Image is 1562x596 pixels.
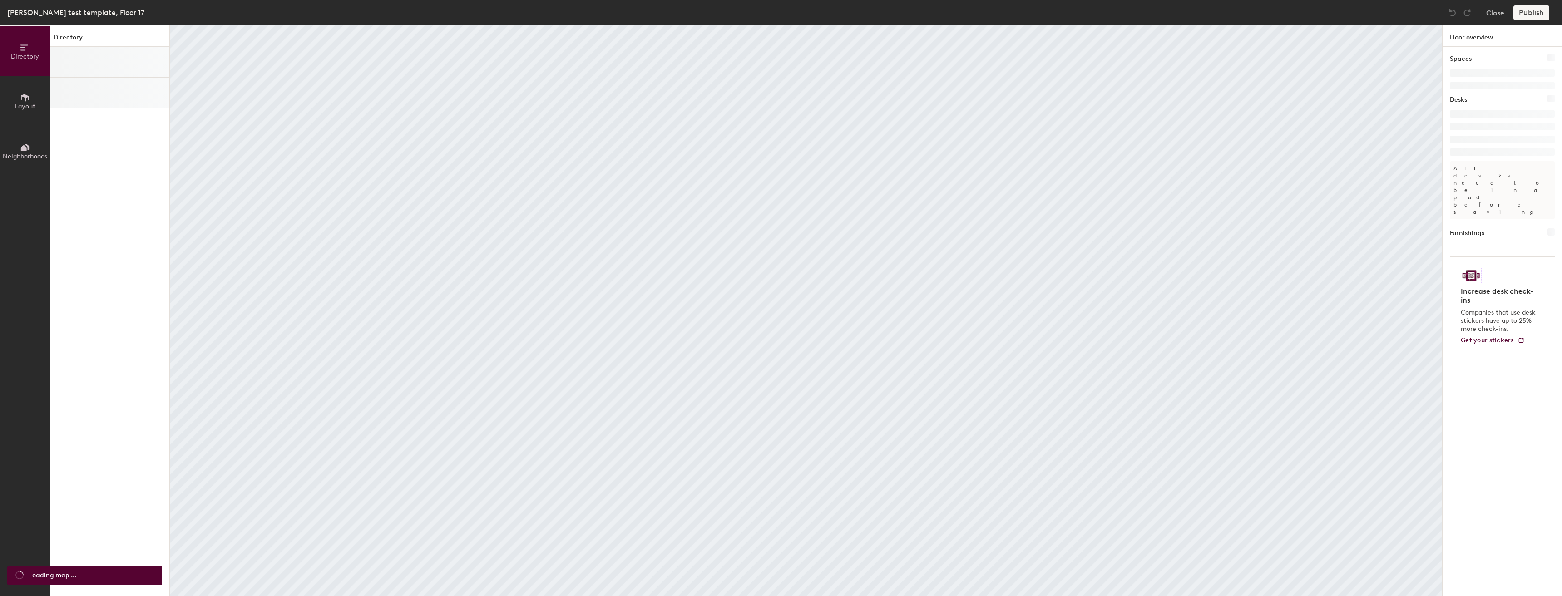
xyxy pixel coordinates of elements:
[1461,309,1538,333] p: Companies that use desk stickers have up to 25% more check-ins.
[7,7,144,18] div: [PERSON_NAME] test template, Floor 17
[1450,161,1555,219] p: All desks need to be in a pod before saving
[1486,5,1504,20] button: Close
[3,153,47,160] span: Neighborhoods
[11,53,39,60] span: Directory
[15,103,35,110] span: Layout
[1448,8,1457,17] img: Undo
[1461,268,1482,283] img: Sticker logo
[1450,54,1472,64] h1: Spaces
[1443,25,1562,47] h1: Floor overview
[1461,287,1538,305] h4: Increase desk check-ins
[1463,8,1472,17] img: Redo
[1450,228,1484,238] h1: Furnishings
[170,25,1442,596] canvas: Map
[1461,337,1525,345] a: Get your stickers
[1450,95,1467,105] h1: Desks
[1461,336,1514,344] span: Get your stickers
[50,33,169,47] h1: Directory
[29,571,76,581] span: Loading map ...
